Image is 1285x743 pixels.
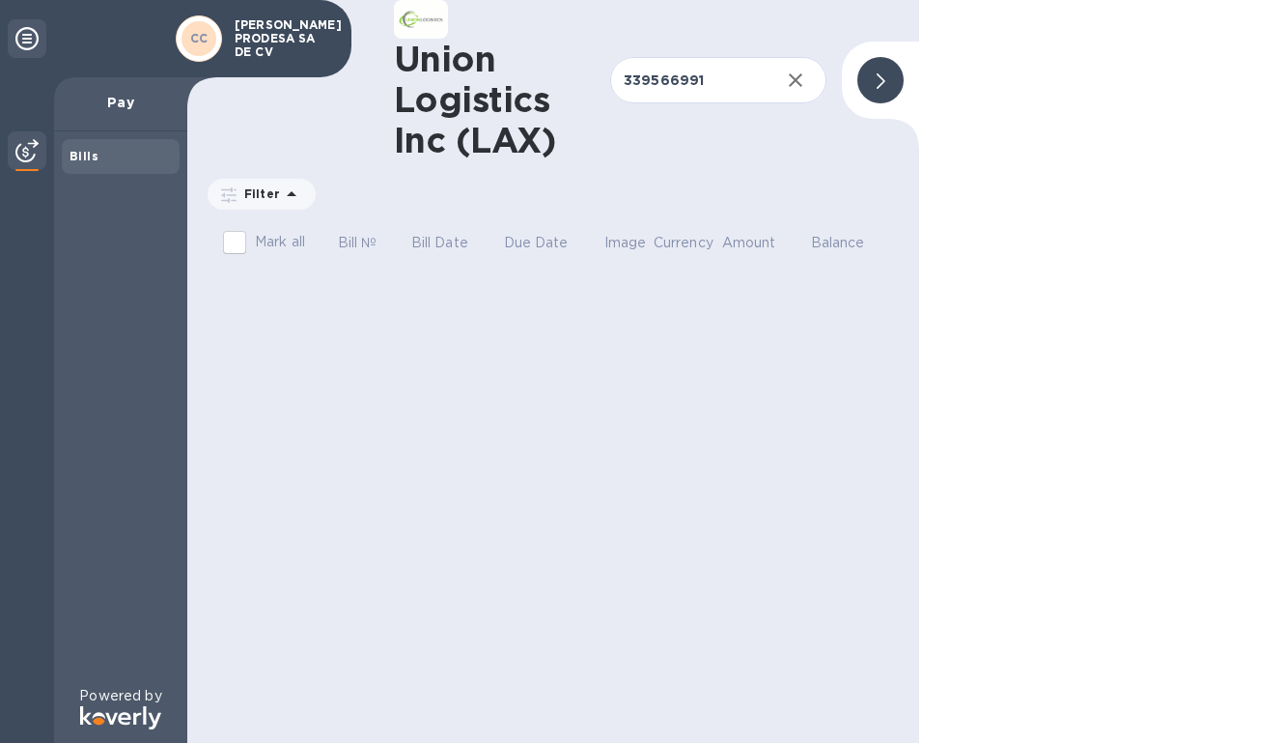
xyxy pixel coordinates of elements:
p: Pay [70,93,172,112]
p: Filter [237,186,280,202]
span: Due Date [504,233,594,253]
p: Due Date [504,233,569,253]
span: Amount [722,233,801,253]
b: Bills [70,149,98,163]
b: CC [190,31,209,45]
p: Bill Date [411,233,468,253]
span: Bill № [338,233,403,253]
p: Bill № [338,233,377,253]
p: Currency [654,233,713,253]
p: Balance [811,233,865,253]
p: Amount [722,233,776,253]
span: Balance [811,233,890,253]
p: Image [604,233,647,253]
p: [PERSON_NAME] PRODESA SA DE CV [235,18,331,59]
p: Powered by [79,686,161,706]
p: Mark all [255,232,305,252]
img: Logo [80,706,161,729]
h1: Union Logistics Inc (LAX) [394,39,610,160]
span: Bill Date [411,233,493,253]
